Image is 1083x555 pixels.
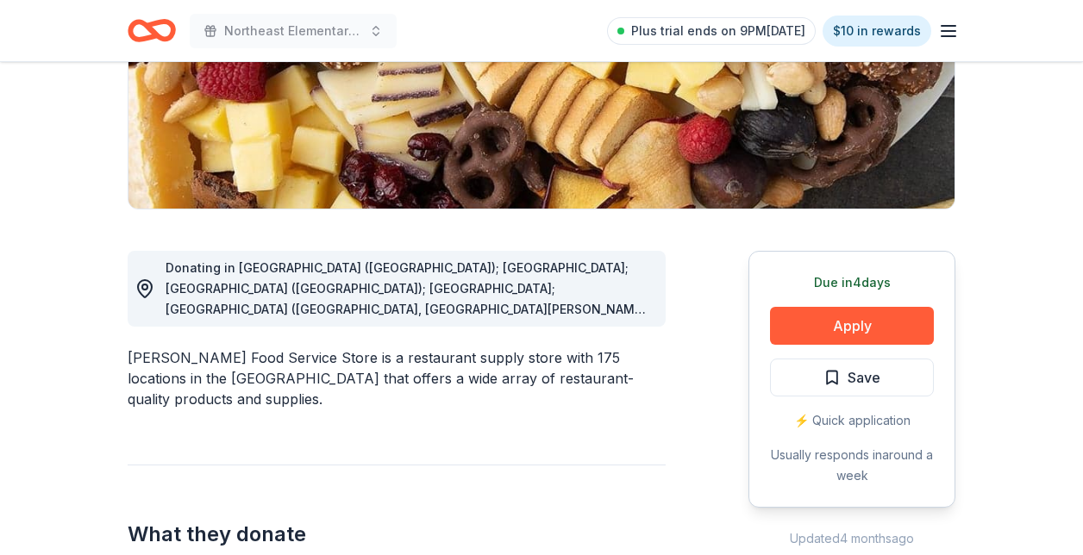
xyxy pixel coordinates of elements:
span: Northeast Elementary School Fall Festival [224,21,362,41]
div: Usually responds in around a week [770,445,934,486]
div: ⚡️ Quick application [770,410,934,431]
button: Save [770,359,934,396]
button: Apply [770,307,934,345]
div: [PERSON_NAME] Food Service Store is a restaurant supply store with 175 locations in the [GEOGRAPH... [128,347,666,409]
a: Home [128,10,176,51]
span: Plus trial ends on 9PM[DATE] [631,21,805,41]
div: Due in 4 days [770,272,934,293]
div: Updated 4 months ago [748,528,955,549]
span: Save [848,366,880,389]
button: Northeast Elementary School Fall Festival [190,14,397,48]
a: Plus trial ends on 9PM[DATE] [607,17,816,45]
h2: What they donate [128,521,666,548]
a: $10 in rewards [823,16,931,47]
